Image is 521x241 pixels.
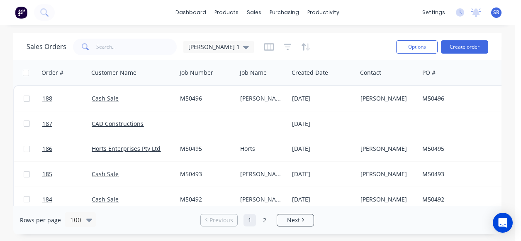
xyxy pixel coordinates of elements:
div: settings [418,6,449,19]
a: Cash Sale [92,195,119,203]
span: 187 [42,120,52,128]
div: [PERSON_NAME] [360,94,413,103]
div: PO # [422,69,436,77]
a: Page 1 is your current page [243,214,256,226]
div: [PERSON_NAME] [240,94,283,103]
button: Create order [441,40,488,54]
div: Customer Name [91,69,136,77]
div: [DATE] [292,145,354,153]
div: [PERSON_NAME] [240,170,283,178]
img: Factory [15,6,27,19]
span: Rows per page [20,216,61,224]
a: 185 [42,162,92,187]
span: 188 [42,94,52,103]
div: M50495 [180,145,231,153]
div: Job Name [240,69,267,77]
a: Previous page [201,216,237,224]
div: [PERSON_NAME] [240,195,283,204]
div: M50496 [422,94,499,103]
div: [DATE] [292,195,354,204]
span: 186 [42,145,52,153]
a: Cash Sale [92,170,119,178]
a: Horts Enterprises Pty Ltd [92,145,161,152]
div: [DATE] [292,170,354,178]
span: 184 [42,195,52,204]
a: 186 [42,136,92,161]
span: Previous [209,216,233,224]
button: Options [396,40,438,54]
a: Next page [277,216,314,224]
div: [PERSON_NAME] [360,145,413,153]
div: M50493 [422,170,499,178]
div: Horts [240,145,283,153]
div: purchasing [265,6,303,19]
div: sales [243,6,265,19]
div: M50492 [180,195,231,204]
div: M50492 [422,195,499,204]
div: [PERSON_NAME] [360,195,413,204]
div: Contact [360,69,381,77]
div: M50493 [180,170,231,178]
div: products [210,6,243,19]
a: Cash Sale [92,94,119,102]
div: [PERSON_NAME] [360,170,413,178]
a: 188 [42,86,92,111]
a: Page 2 [258,214,271,226]
div: M50496 [180,94,231,103]
span: 185 [42,170,52,178]
div: M50495 [422,145,499,153]
a: dashboard [171,6,210,19]
ul: Pagination [197,214,317,226]
div: Open Intercom Messenger [493,213,513,233]
div: [DATE] [292,94,354,103]
span: [PERSON_NAME] 1 [188,42,240,51]
div: productivity [303,6,343,19]
input: Search... [96,39,177,55]
div: Created Date [292,69,328,77]
a: 187 [42,111,92,136]
h1: Sales Orders [27,43,66,51]
span: Next [287,216,300,224]
div: Job Number [180,69,213,77]
div: [DATE] [292,120,354,128]
span: SR [493,9,499,16]
div: Order # [41,69,63,77]
a: CAD Constructions [92,120,144,128]
a: 184 [42,187,92,212]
